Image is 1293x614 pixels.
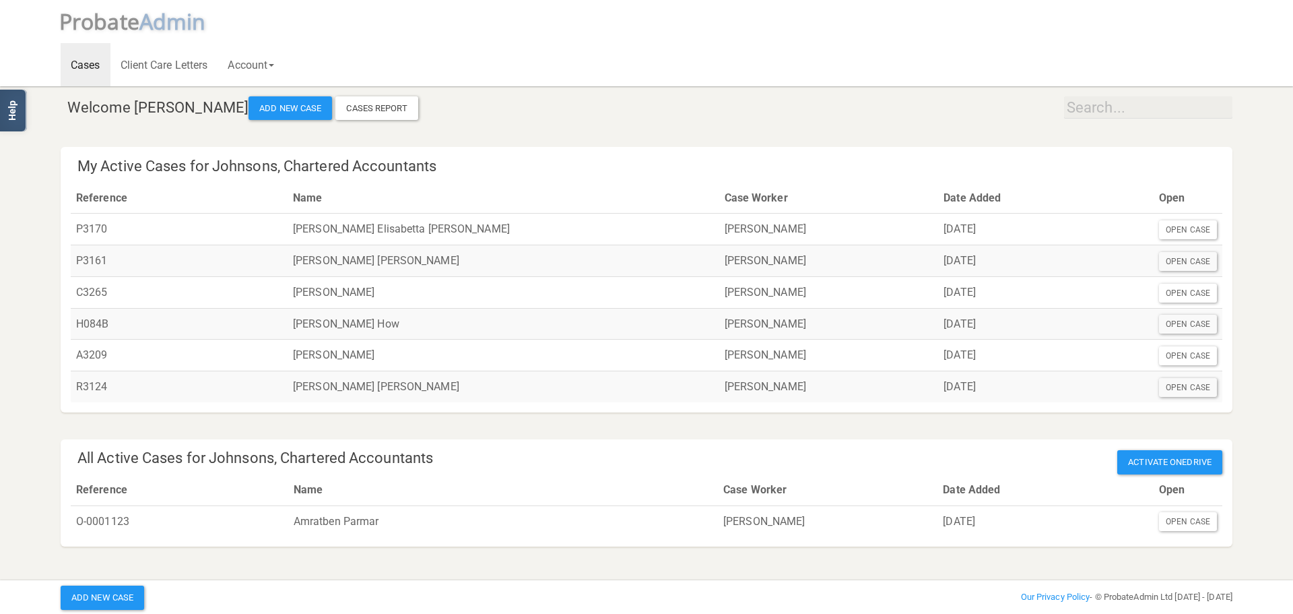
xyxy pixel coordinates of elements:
[938,340,1154,371] td: [DATE]
[1159,378,1217,397] div: Open Case
[1159,346,1217,365] div: Open Case
[77,158,1222,175] h4: My Active Cases for Johnsons, Chartered Accountants
[719,183,939,214] th: Case Worker
[288,214,719,245] td: [PERSON_NAME] Elisabetta [PERSON_NAME]
[1159,220,1217,239] div: Open Case
[1159,284,1217,303] div: Open Case
[719,371,939,402] td: [PERSON_NAME]
[218,43,284,86] a: Account
[719,245,939,276] td: [PERSON_NAME]
[288,276,719,308] td: [PERSON_NAME]
[1064,96,1232,119] input: Search...
[938,308,1154,340] td: [DATE]
[937,505,1154,536] td: [DATE]
[845,589,1242,605] div: - © ProbateAdmin Ltd [DATE] - [DATE]
[71,340,288,371] td: A3209
[938,245,1154,276] td: [DATE]
[288,505,718,536] td: Amratben Parmar
[77,450,1222,466] h4: All Active Cases for Johnsons, Chartered Accountants
[71,214,288,245] td: P3170
[59,7,139,36] span: P
[248,96,332,121] button: Add New Case
[937,474,1154,505] th: Date Added
[288,474,718,505] th: Name
[67,96,1232,121] h4: Welcome [PERSON_NAME]
[71,276,288,308] td: C3265
[110,43,218,86] a: Client Care Letters
[61,586,144,610] button: Add New Case
[1159,512,1217,531] div: Open Case
[1021,592,1090,602] a: Our Privacy Policy
[335,96,418,121] a: Cases Report
[71,474,288,505] th: Reference
[288,340,719,371] td: [PERSON_NAME]
[139,7,206,36] span: A
[1159,252,1217,271] div: Open Case
[719,276,939,308] td: [PERSON_NAME]
[938,214,1154,245] td: [DATE]
[1117,450,1222,474] span: Activate OneDrive
[1159,315,1217,334] div: Open Case
[1154,183,1222,214] th: Open
[61,43,110,86] a: Cases
[71,245,288,276] td: P3161
[938,371,1154,402] td: [DATE]
[938,183,1154,214] th: Date Added
[71,183,288,214] th: Reference
[719,340,939,371] td: [PERSON_NAME]
[288,308,719,340] td: [PERSON_NAME] How
[718,505,937,536] td: [PERSON_NAME]
[71,505,288,536] td: O-0001123
[72,7,139,36] span: robate
[71,308,288,340] td: H084B
[288,371,719,402] td: [PERSON_NAME] [PERSON_NAME]
[938,276,1154,308] td: [DATE]
[153,7,205,36] span: dmin
[718,474,937,505] th: Case Worker
[288,183,719,214] th: Name
[71,371,288,402] td: R3124
[1154,474,1222,505] th: Open
[719,308,939,340] td: [PERSON_NAME]
[719,214,939,245] td: [PERSON_NAME]
[288,245,719,276] td: [PERSON_NAME] [PERSON_NAME]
